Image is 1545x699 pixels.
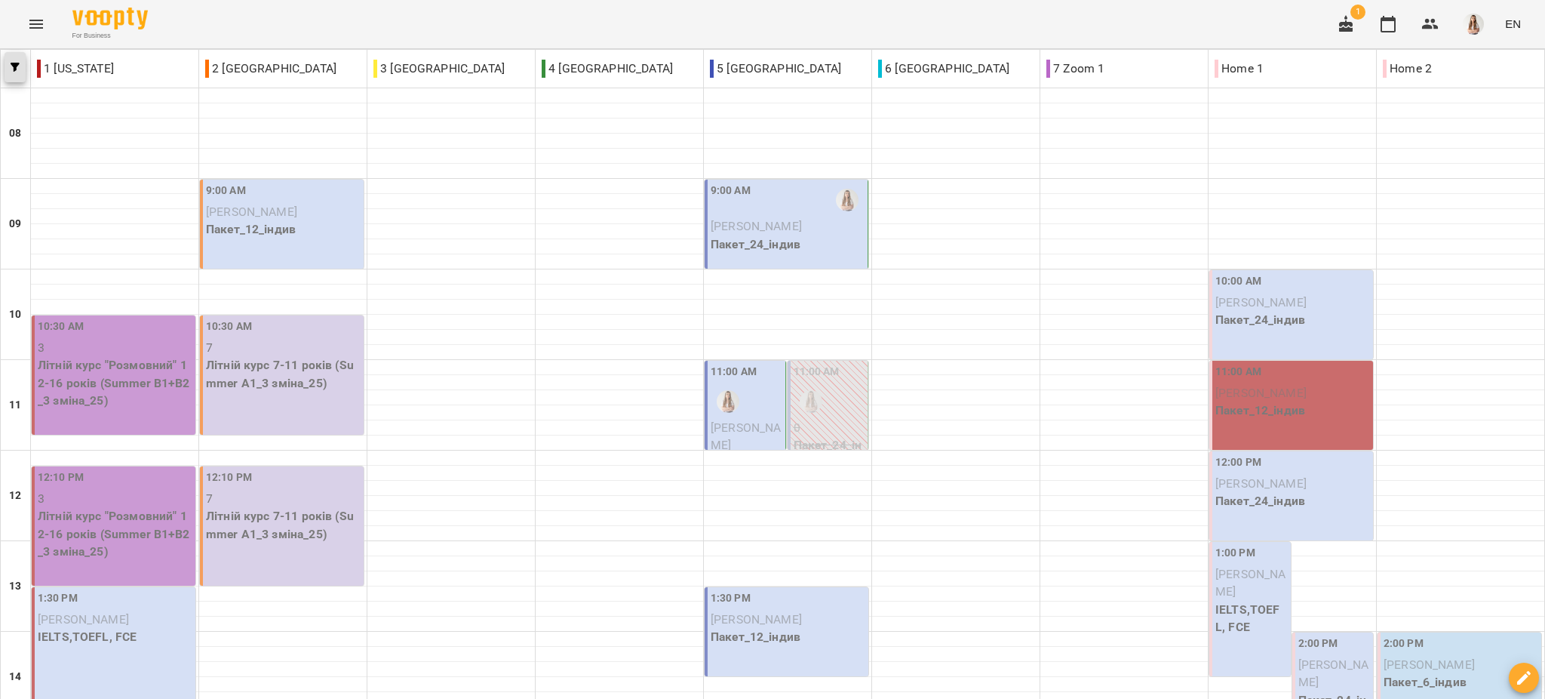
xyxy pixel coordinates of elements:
[711,236,865,254] p: Пакет_24_індив
[1046,60,1104,78] p: 7 Zoom 1
[206,490,361,508] p: 7
[38,612,129,627] span: [PERSON_NAME]
[37,60,114,78] p: 1 [US_STATE]
[205,60,336,78] p: 2 [GEOGRAPHIC_DATA]
[1215,60,1264,78] p: Home 1
[878,60,1009,78] p: 6 [GEOGRAPHIC_DATA]
[9,397,21,414] h6: 11
[1350,5,1365,20] span: 1
[18,6,54,42] button: Menu
[206,339,361,357] p: 7
[9,669,21,685] h6: 14
[206,507,361,543] p: Літній курс 7-11 років (Summer A1_3 зміна_25)
[72,8,148,29] img: Voopty Logo
[38,590,78,607] label: 1:30 PM
[1384,657,1475,672] span: [PERSON_NAME]
[1384,636,1424,652] label: 2:00 PM
[1215,567,1285,599] span: [PERSON_NAME]
[711,420,781,453] span: [PERSON_NAME]
[1298,657,1368,690] span: [PERSON_NAME]
[1463,14,1484,35] img: 991d444c6ac07fb383591aa534ce9324.png
[794,436,865,472] p: Пакет_24_індив
[711,183,751,199] label: 9:00 AM
[1215,295,1307,309] span: [PERSON_NAME]
[711,364,757,380] label: 11:00 AM
[38,470,84,486] label: 12:10 PM
[9,578,21,595] h6: 13
[1215,476,1307,491] span: [PERSON_NAME]
[206,356,361,392] p: Літній курс 7-11 років (Summer A1_3 зміна_25)
[38,356,192,410] p: Літній курс "Розмовний" 12-16 років (Summer B1+B2_3 зміна_25)
[373,60,505,78] p: 3 [GEOGRAPHIC_DATA]
[206,183,246,199] label: 9:00 AM
[1215,545,1255,562] label: 1:00 PM
[1505,16,1521,32] span: EN
[38,507,192,561] p: Літній курс "Розмовний" 12-16 років (Summer B1+B2_3 зміна_25)
[9,216,21,232] h6: 09
[1215,454,1261,471] label: 12:00 PM
[542,60,673,78] p: 4 [GEOGRAPHIC_DATA]
[800,390,822,413] img: Михно Віта Олександрівна
[794,364,840,380] label: 11:00 AM
[711,590,751,607] label: 1:30 PM
[711,628,865,646] p: Пакет_12_індив
[1215,311,1370,329] p: Пакет_24_індив
[1215,364,1261,380] label: 11:00 AM
[1384,673,1538,691] p: Пакет_6_індив
[710,60,841,78] p: 5 [GEOGRAPHIC_DATA]
[38,319,84,335] label: 10:30 AM
[206,319,252,335] label: 10:30 AM
[9,488,21,504] h6: 12
[38,490,192,508] p: 3
[206,205,297,219] span: [PERSON_NAME]
[1215,273,1261,290] label: 10:00 AM
[711,612,802,627] span: [PERSON_NAME]
[1215,492,1370,510] p: Пакет_24_індив
[9,306,21,323] h6: 10
[38,628,192,646] p: IELTS,TOEFL, FCE
[1215,601,1288,636] p: IELTS,TOEFL, FCE
[836,189,859,211] img: Михно Віта Олександрівна
[38,339,192,357] p: 3
[711,219,802,233] span: [PERSON_NAME]
[1215,386,1307,400] span: [PERSON_NAME]
[206,470,252,486] label: 12:10 PM
[1215,402,1370,420] p: Пакет_12_індив
[1499,10,1527,38] button: EN
[9,125,21,142] h6: 08
[717,390,739,413] img: Михно Віта Олександрівна
[1298,636,1338,652] label: 2:00 PM
[1383,60,1432,78] p: Home 2
[794,419,865,437] p: 0
[206,220,361,239] p: Пакет_12_індив
[72,31,148,41] span: For Business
